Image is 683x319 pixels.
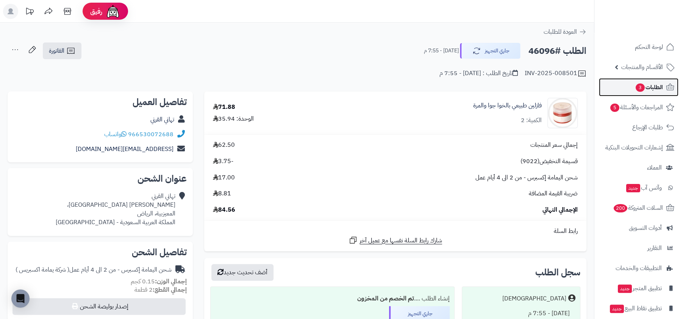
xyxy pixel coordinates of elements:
span: ضريبة القيمة المضافة [529,189,578,198]
a: [EMAIL_ADDRESS][DOMAIN_NAME] [76,145,173,154]
a: الطلبات3 [599,78,678,96]
div: تهاني القرني [PERSON_NAME] [GEOGRAPHIC_DATA]، المعيزبية، الرياض المملكة العربية السعودية - [GEOGR... [56,192,175,226]
button: أضف تحديث جديد [211,264,274,281]
span: جديد [618,284,632,293]
span: 84.56 [213,206,235,214]
a: أدوات التسويق [599,219,678,237]
div: INV-2025-008501 [525,69,586,78]
a: المراجعات والأسئلة5 [599,98,678,116]
div: Open Intercom Messenger [11,289,30,308]
span: لوحة التحكم [635,42,663,52]
span: الطلبات [635,82,663,93]
a: 966530072688 [128,130,173,139]
span: إجمالي سعر المنتجات [530,141,578,149]
span: المراجعات والأسئلة [610,102,663,113]
span: التقارير [647,243,662,253]
div: 71.88 [213,103,235,112]
a: التقارير [599,239,678,257]
span: شارك رابط السلة نفسها مع عميل آخر [359,236,442,245]
button: إصدار بوليصة الشحن [13,298,186,315]
span: الأقسام والمنتجات [621,62,663,72]
a: العملاء [599,159,678,177]
a: إشعارات التحويلات البنكية [599,138,678,157]
img: ai-face.png [105,4,120,19]
span: إشعارات التحويلات البنكية [605,142,663,153]
a: العودة للطلبات [544,27,586,36]
span: الفاتورة [49,46,64,55]
a: وآتس آبجديد [599,179,678,197]
span: 200 [614,204,628,213]
span: شحن اليمامة إكسبرس - من 2 الى 4 أيام عمل [475,173,578,182]
a: طلبات الإرجاع [599,118,678,137]
span: طلبات الإرجاع [632,122,663,133]
img: 1726041068-Alkanet%20Myrrh%20Vase-90x90.jpg [548,98,577,128]
span: أدوات التسويق [629,223,662,233]
span: رفيق [90,7,102,16]
span: 17.00 [213,173,235,182]
span: تطبيق المتجر [617,283,662,294]
span: التطبيقات والخدمات [616,263,662,273]
span: -3.75 [213,157,233,166]
span: تطبيق نقاط البيع [609,303,662,314]
a: الفاتورة [43,42,81,59]
span: وآتس آب [625,182,662,193]
h2: عنوان الشحن [14,174,187,183]
span: ( شركة يمامة اكسبريس ) [16,265,69,274]
span: العودة للطلبات [544,27,577,36]
span: جديد [626,184,640,192]
small: [DATE] - 7:55 م [424,47,459,55]
div: رابط السلة [207,227,583,236]
div: شحن اليمامة إكسبرس - من 2 الى 4 أيام عمل [16,266,172,274]
a: تهاني القرني [150,115,174,124]
a: تحديثات المنصة [20,4,39,21]
a: واتساب [104,130,127,139]
a: شارك رابط السلة نفسها مع عميل آخر [349,236,442,245]
span: 3 [636,83,645,92]
div: تاريخ الطلب : [DATE] - 7:55 م [439,69,518,78]
h2: تفاصيل العميل [14,97,187,107]
a: السلات المتروكة200 [599,199,678,217]
span: 8.81 [213,189,231,198]
span: 5 [610,104,620,112]
a: لوحة التحكم [599,38,678,56]
h2: الطلب #46096 [528,43,586,59]
span: جديد [610,305,624,313]
span: 62.50 [213,141,235,149]
span: قسيمة التخفيض(9022) [520,157,578,166]
b: تم الخصم من المخزون [357,294,414,303]
strong: إجمالي القطع: [153,285,187,294]
span: العملاء [647,162,662,173]
img: logo-2.png [631,17,676,33]
small: 0.15 كجم [131,277,187,286]
strong: إجمالي الوزن: [155,277,187,286]
h2: تفاصيل الشحن [14,248,187,257]
a: فازلين طبيعي بالخوا جوا والمرة [473,101,542,110]
div: الكمية: 2 [521,116,542,125]
a: تطبيق نقاط البيعجديد [599,299,678,317]
div: إنشاء الطلب .... [215,291,450,306]
a: تطبيق المتجرجديد [599,279,678,297]
span: السلات المتروكة [613,203,663,213]
div: [DEMOGRAPHIC_DATA] [502,294,566,303]
h3: سجل الطلب [535,268,580,277]
div: الوحدة: 35.94 [213,115,254,123]
small: 2 قطعة [134,285,187,294]
button: جاري التجهيز [460,43,520,59]
a: التطبيقات والخدمات [599,259,678,277]
span: الإجمالي النهائي [542,206,578,214]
